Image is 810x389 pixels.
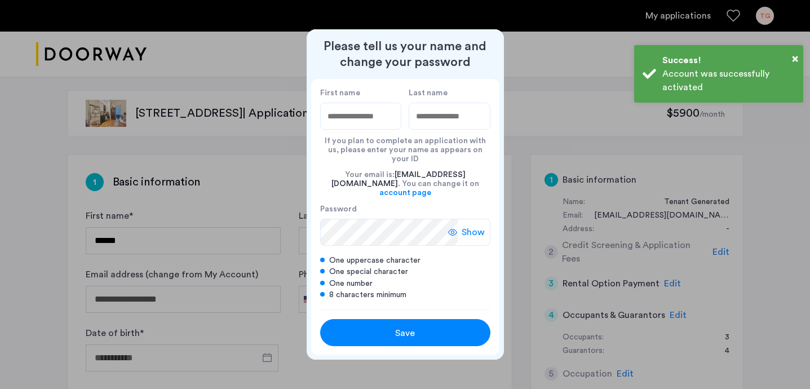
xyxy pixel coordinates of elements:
h2: Please tell us your name and change your password [311,38,499,70]
div: 8 characters minimum [320,289,490,300]
label: First name [320,88,402,98]
label: Last name [409,88,490,98]
div: One number [320,278,490,289]
button: Close [792,50,798,67]
div: One uppercase character [320,255,490,266]
span: Save [395,326,415,340]
label: Password [320,204,458,214]
span: [EMAIL_ADDRESS][DOMAIN_NAME] [331,171,466,188]
div: Success! [662,54,795,67]
span: × [792,53,798,64]
a: account page [379,188,431,197]
div: Account was successfully activated [662,67,795,94]
span: Show [462,226,485,239]
button: button [320,319,490,346]
div: If you plan to complete an application with us, please enter your name as appears on your ID [320,130,490,163]
div: One special character [320,266,490,277]
div: Your email is: . You can change it on [320,163,490,204]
